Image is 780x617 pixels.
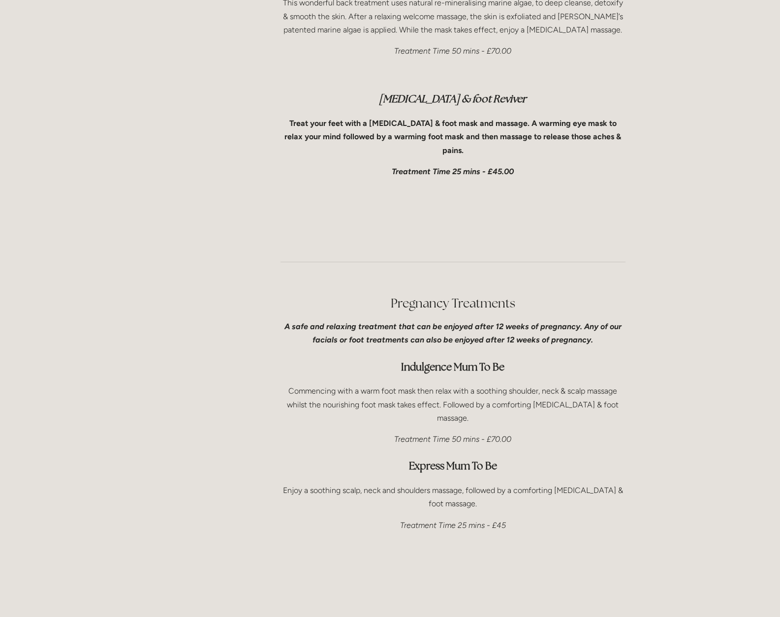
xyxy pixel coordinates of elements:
p: Commencing with a warm foot mask then relax with a soothing shoulder, neck & scalp massage whilst... [281,384,625,425]
strong: Treat your feet with a [MEDICAL_DATA] & foot mask and massage. A warming eye mask to relax your m... [284,119,623,154]
strong: Express Mum To Be [409,459,497,472]
p: Enjoy a soothing scalp, neck and shoulders massage, followed by a comforting [MEDICAL_DATA] & foo... [281,484,625,510]
em: Treatment Time 25 mins - £45.00 [392,167,514,176]
em: Treatment Time 50 mins - £70.00 [394,46,511,56]
h2: Pregnancy Treatments [281,295,625,312]
em: Treatment Time 50 mins - £70.00 [394,434,511,444]
strong: Indulgence Mum To Be [401,360,504,373]
em: Treatment Time 25 mins - £45 [400,521,506,530]
em: [MEDICAL_DATA] & foot Reviver [379,92,527,105]
em: A safe and relaxing treatment that can be enjoyed after 12 weeks of pregnancy. Any of our facials... [284,322,624,344]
